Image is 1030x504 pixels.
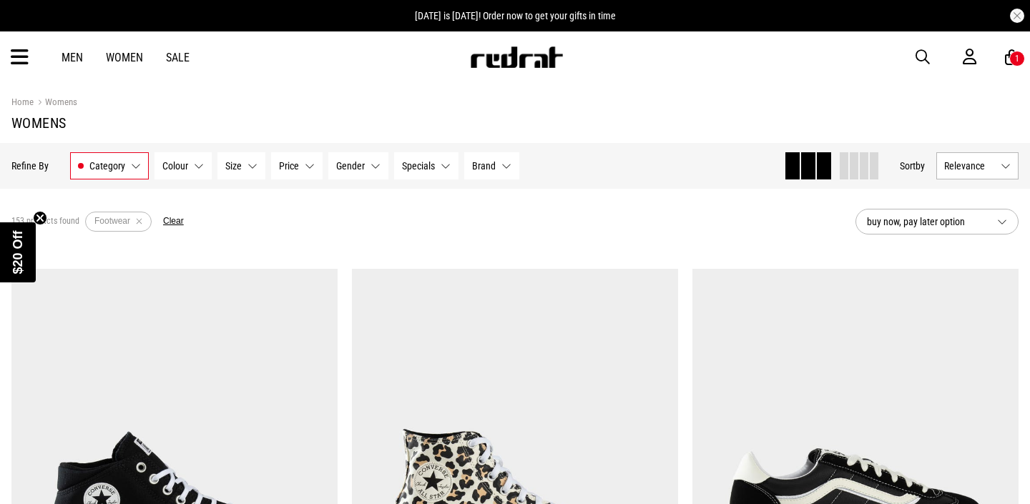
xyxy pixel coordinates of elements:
button: Clear [163,216,184,227]
button: Close teaser [33,211,47,225]
a: Women [106,51,143,64]
a: Womens [34,97,77,110]
a: Home [11,97,34,107]
span: Relevance [944,160,995,172]
span: [DATE] is [DATE]! Order now to get your gifts in time [415,10,616,21]
button: Gender [328,152,388,179]
img: Redrat logo [469,46,564,68]
a: Sale [166,51,190,64]
button: Remove filter [130,212,148,232]
button: Price [271,152,323,179]
button: Colour [154,152,212,179]
span: 153 products found [11,216,79,227]
button: buy now, pay later option [855,209,1019,234]
button: Relevance [936,152,1019,179]
span: Brand [472,160,496,172]
span: Price [279,160,299,172]
button: Category [70,152,149,179]
span: $20 Off [11,230,25,274]
span: Category [89,160,125,172]
a: 1 [1005,50,1019,65]
button: Size [217,152,265,179]
div: 1 [1015,54,1019,64]
span: Specials [402,160,435,172]
span: buy now, pay later option [867,213,986,230]
span: Size [225,160,242,172]
span: Gender [336,160,365,172]
span: Colour [162,160,188,172]
button: Brand [464,152,519,179]
span: Footwear [94,216,130,226]
button: Specials [394,152,458,179]
button: Sortby [900,157,925,174]
span: by [916,160,925,172]
a: Men [62,51,83,64]
h1: Womens [11,114,1019,132]
p: Refine By [11,160,49,172]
